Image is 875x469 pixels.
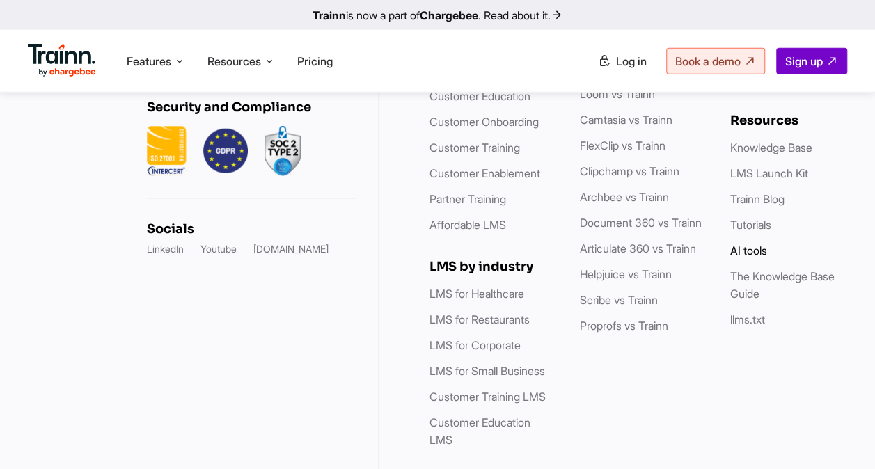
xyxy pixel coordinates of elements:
a: Customer Training LMS [429,390,546,404]
a: Scribe vs Trainn [580,293,658,307]
a: Loom vs Trainn [580,87,655,101]
h6: Resources [730,113,853,128]
b: Chargebee [420,8,478,22]
span: Resources [207,54,261,69]
a: Clipchamp vs Trainn [580,164,679,178]
a: LMS for Healthcare [429,287,524,301]
a: [DOMAIN_NAME] [253,242,329,256]
a: LMS for Small Business [429,364,545,378]
a: llms.txt [730,312,765,326]
h6: Socials [147,221,356,237]
a: Trainn Blog [730,192,785,206]
a: FlexClip vs Trainn [580,138,665,152]
a: Book a demo [666,48,765,74]
iframe: Chat Widget [805,402,875,469]
span: Features [127,54,171,69]
span: Book a demo [675,54,741,68]
a: Log in [590,49,655,74]
span: Sign up [785,54,823,68]
a: The Knowledge Base Guide [730,269,835,301]
a: LMS for Restaurants [429,312,530,326]
a: Tutorials [730,218,771,232]
a: Affordable LMS [429,218,506,232]
a: Partner Training [429,192,506,206]
a: AI tools [730,244,767,257]
a: Helpjuice vs Trainn [580,267,672,281]
a: Youtube [200,242,237,256]
span: Log in [616,54,647,68]
a: Document 360 vs Trainn [580,216,702,230]
a: Customer Education LMS [429,415,530,447]
a: LMS Launch Kit [730,166,808,180]
a: Archbee vs Trainn [580,190,669,204]
a: Articulate 360 vs Trainn [580,241,696,255]
img: Trainn Logo [28,44,96,77]
img: ISO [147,126,187,176]
a: LinkedIn [147,242,184,256]
a: Knowledge Base [730,141,812,154]
a: Proprofs vs Trainn [580,319,668,333]
a: Customer Training [429,141,520,154]
a: Camtasia vs Trainn [580,113,672,127]
b: Trainn [313,8,346,22]
a: Sign up [776,48,847,74]
a: Customer Education [429,89,530,103]
img: GDPR.png [203,126,248,176]
h6: Security and Compliance [147,100,356,115]
img: soc2 [265,126,301,176]
a: LMS for Corporate [429,338,521,352]
h6: LMS by industry [429,259,552,274]
a: Customer Enablement [429,166,540,180]
a: Pricing [297,54,333,68]
a: Customer Onboarding [429,115,539,129]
